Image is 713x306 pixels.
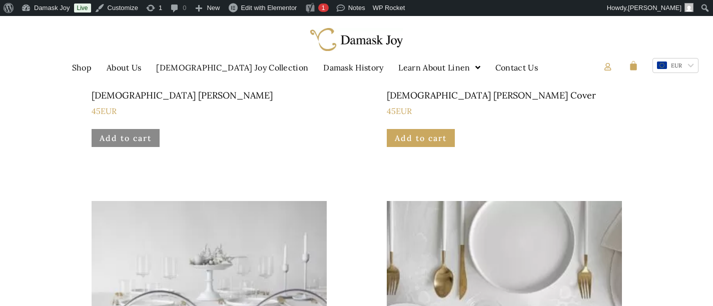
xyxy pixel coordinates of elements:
[74,3,91,12] a: Live
[387,129,455,147] a: Add to cart: “Jewish Joy Challah Bread Cover”
[92,106,117,116] bdi: 45
[387,106,412,116] bdi: 45
[396,106,412,116] span: EUR
[99,56,149,79] a: About Us
[12,56,597,79] nav: Menu
[316,56,391,79] a: Damask History
[488,56,545,79] a: Contact Us
[671,62,682,69] span: EUR
[387,85,622,105] h2: [DEMOGRAPHIC_DATA] [PERSON_NAME] Cover
[321,4,325,11] span: 1
[92,129,160,147] a: Add to cart: “Jewish joy Napkins”
[101,106,117,116] span: EUR
[391,56,487,79] a: Learn About Linen
[149,56,316,79] a: [DEMOGRAPHIC_DATA] Joy Collection
[628,4,681,11] span: [PERSON_NAME]
[65,56,99,79] a: Shop
[92,85,327,105] h2: [DEMOGRAPHIC_DATA] [PERSON_NAME]
[241,4,297,11] span: Edit with Elementor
